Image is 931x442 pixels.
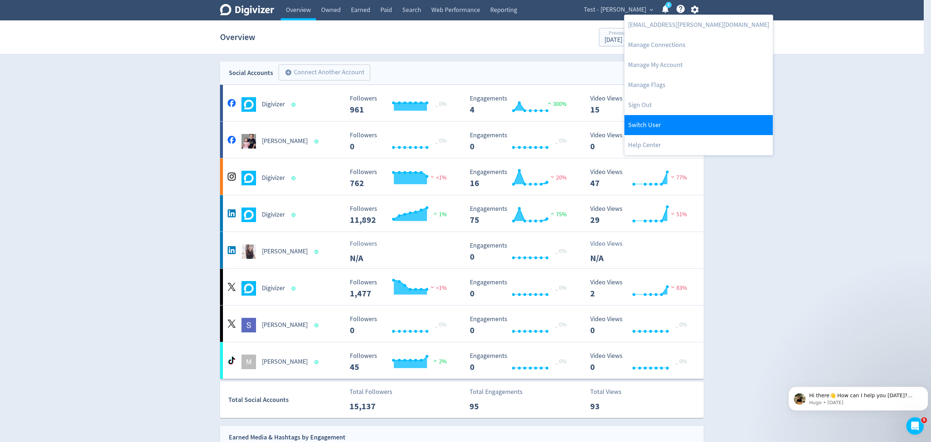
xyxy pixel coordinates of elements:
[921,417,927,423] span: 5
[624,55,773,75] a: Manage My Account
[906,417,924,435] iframe: Intercom live chat
[624,75,773,95] a: Manage Flags
[624,35,773,55] a: Manage Connections
[624,115,773,135] a: Switch User
[624,135,773,155] a: Help Center
[624,15,773,35] a: [EMAIL_ADDRESS][PERSON_NAME][DOMAIN_NAME]
[786,371,931,422] iframe: Intercom notifications message
[624,95,773,115] a: Log out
